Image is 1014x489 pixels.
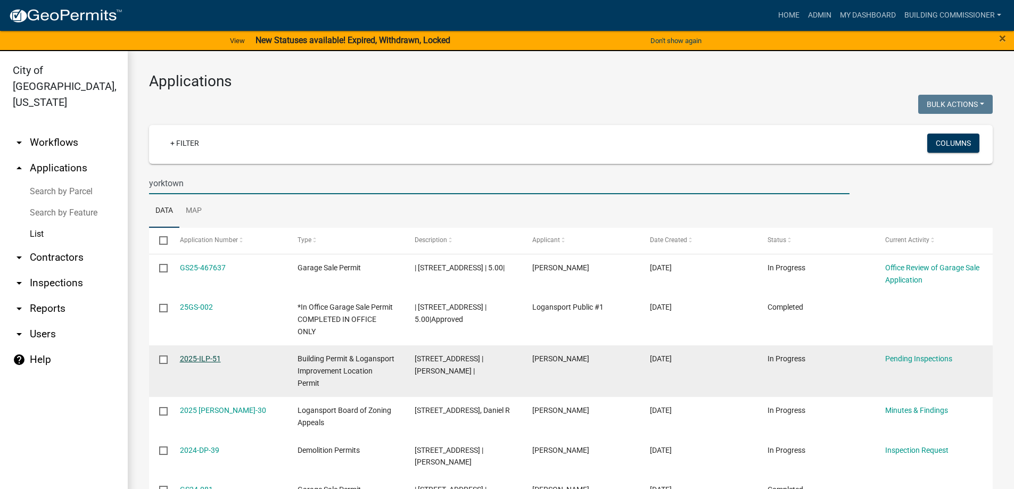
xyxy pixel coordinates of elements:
[900,5,1005,26] a: Building Commissioner
[415,446,483,467] span: 112 YORKTOWN RD | Daniel Kline
[522,228,640,253] datatable-header-cell: Applicant
[757,228,875,253] datatable-header-cell: Status
[646,32,706,49] button: Don't show again
[13,162,26,175] i: arrow_drop_up
[298,263,361,272] span: Garage Sale Permit
[298,446,360,454] span: Demolition Permits
[885,406,948,415] a: Minutes & Findings
[180,446,219,454] a: 2024-DP-39
[774,5,804,26] a: Home
[298,406,391,427] span: Logansport Board of Zoning Appeals
[640,228,757,253] datatable-header-cell: Date Created
[650,236,687,244] span: Date Created
[650,406,672,415] span: 02/24/2025
[836,5,900,26] a: My Dashboard
[768,406,805,415] span: In Progress
[405,228,522,253] datatable-header-cell: Description
[927,134,979,153] button: Columns
[149,194,179,228] a: Data
[149,172,850,194] input: Search for applications
[180,303,213,311] a: 25GS-002
[768,303,803,311] span: Completed
[226,32,249,49] a: View
[885,446,949,454] a: Inspection Request
[180,406,266,415] a: 2025 [PERSON_NAME]-30
[149,72,993,90] h3: Applications
[532,303,604,311] span: Logansport Public #1
[885,354,952,363] a: Pending Inspections
[650,303,672,311] span: 04/09/2025
[532,406,589,415] span: Dan Kline
[180,263,226,272] a: GS25-467637
[13,302,26,315] i: arrow_drop_down
[650,354,672,363] span: 03/20/2025
[532,354,589,363] span: Dan Kline
[875,228,993,253] datatable-header-cell: Current Activity
[415,263,505,272] span: | 110 Yorktown Road | 5.00|
[179,194,208,228] a: Map
[162,134,208,153] a: + Filter
[415,236,447,244] span: Description
[13,353,26,366] i: help
[415,354,483,375] span: 112 YORKTOWN RD | Kline, Daniel R |
[804,5,836,26] a: Admin
[415,303,487,324] span: | 504 Yorktwon apt 21 Logansport IN 46947 | 5.00|Approved
[885,236,929,244] span: Current Activity
[532,263,589,272] span: Rhonda J. Davis
[650,263,672,272] span: 08/21/2025
[13,136,26,149] i: arrow_drop_down
[298,303,393,336] span: *In Office Garage Sale Permit COMPLETED IN OFFICE ONLY
[180,236,238,244] span: Application Number
[768,236,786,244] span: Status
[885,263,979,284] a: Office Review of Garage Sale Application
[918,95,993,114] button: Bulk Actions
[13,328,26,341] i: arrow_drop_down
[287,228,405,253] datatable-header-cell: Type
[768,263,805,272] span: In Progress
[768,354,805,363] span: In Progress
[415,406,510,415] span: 112 YORKTOWN RD, Kline, Daniel R
[169,228,287,253] datatable-header-cell: Application Number
[255,35,450,45] strong: New Statuses available! Expired, Withdrawn, Locked
[532,236,560,244] span: Applicant
[999,31,1006,46] span: ×
[13,277,26,289] i: arrow_drop_down
[298,354,394,387] span: Building Permit & Logansport Improvement Location Permit
[650,446,672,454] span: 11/25/2024
[180,354,221,363] a: 2025-ILP-51
[999,32,1006,45] button: Close
[149,228,169,253] datatable-header-cell: Select
[298,236,311,244] span: Type
[532,446,589,454] span: Dan Kline
[13,251,26,264] i: arrow_drop_down
[768,446,805,454] span: In Progress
